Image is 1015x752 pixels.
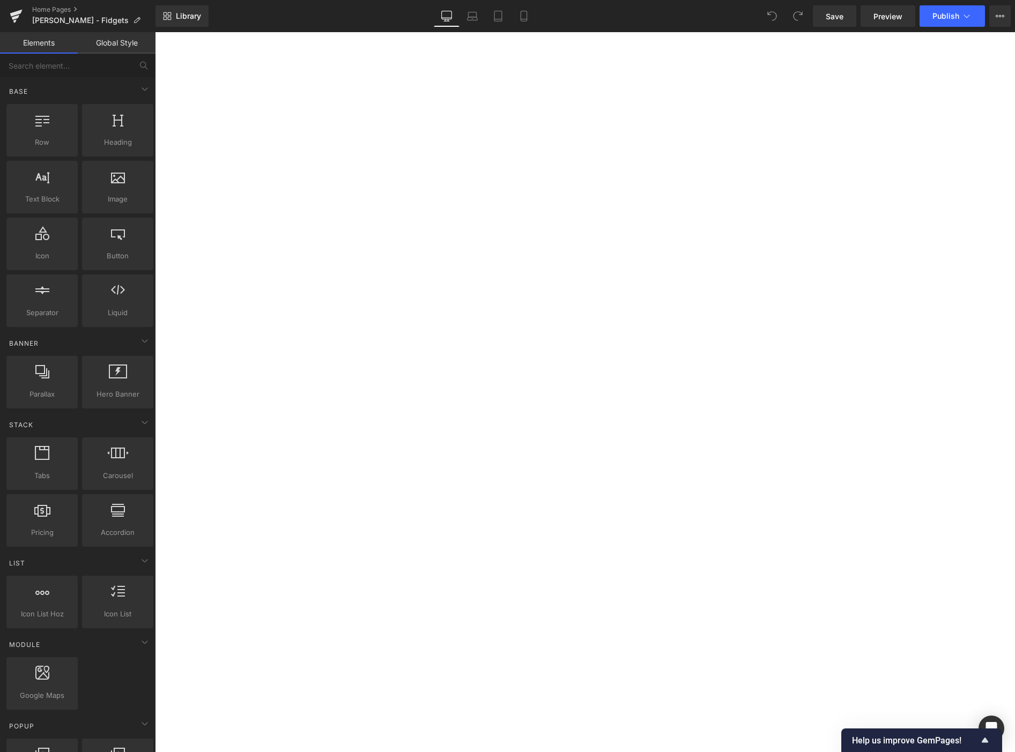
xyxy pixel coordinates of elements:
button: More [989,5,1011,27]
a: Tablet [485,5,511,27]
span: Module [8,639,41,650]
span: Banner [8,338,40,348]
span: Heading [85,137,150,148]
span: Text Block [10,193,75,205]
div: Open Intercom Messenger [979,716,1004,741]
span: [PERSON_NAME] - Fidgets [32,16,129,25]
button: Show survey - Help us improve GemPages! [852,734,991,747]
span: Image [85,193,150,205]
span: Save [826,11,843,22]
span: Google Maps [10,690,75,701]
span: Tabs [10,470,75,481]
span: Preview [873,11,902,22]
span: Liquid [85,307,150,318]
button: Publish [920,5,985,27]
a: Preview [861,5,915,27]
span: Popup [8,721,35,731]
span: Pricing [10,527,75,538]
span: Button [85,250,150,262]
button: Redo [787,5,809,27]
span: Accordion [85,527,150,538]
a: Laptop [460,5,485,27]
span: Icon [10,250,75,262]
a: Global Style [78,32,155,54]
span: Separator [10,307,75,318]
span: Base [8,86,29,96]
a: New Library [155,5,209,27]
span: Library [176,11,201,21]
button: Undo [761,5,783,27]
span: Parallax [10,389,75,400]
span: Stack [8,420,34,430]
span: Help us improve GemPages! [852,735,979,746]
span: Icon List Hoz [10,608,75,620]
span: Hero Banner [85,389,150,400]
a: Home Pages [32,5,155,14]
span: Icon List [85,608,150,620]
span: Publish [932,12,959,20]
span: Carousel [85,470,150,481]
a: Mobile [511,5,537,27]
span: List [8,558,26,568]
span: Row [10,137,75,148]
a: Desktop [434,5,460,27]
